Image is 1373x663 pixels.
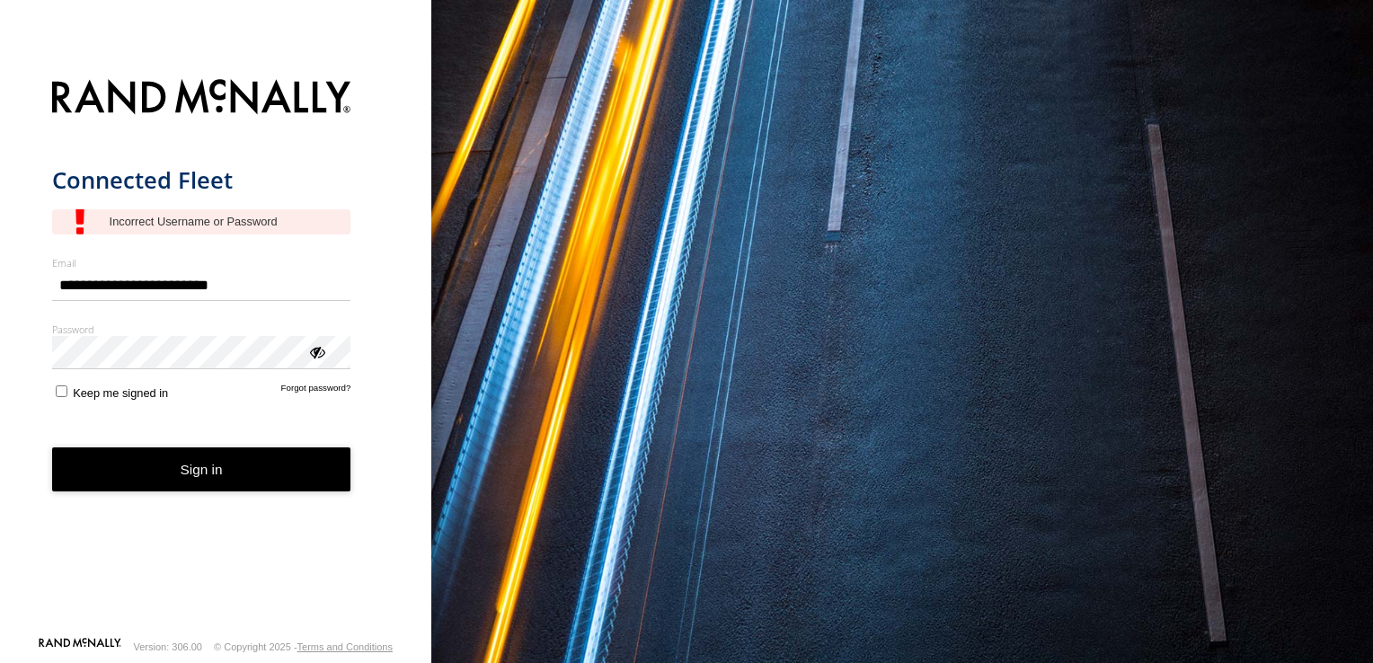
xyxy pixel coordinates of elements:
form: main [52,68,380,636]
label: Password [52,323,351,336]
input: Keep me signed in [56,385,67,397]
span: Keep me signed in [73,386,168,400]
button: Sign in [52,447,351,491]
img: Rand McNally [52,75,351,121]
label: Email [52,256,351,270]
a: Forgot password? [281,383,351,400]
h1: Connected Fleet [52,165,351,195]
div: © Copyright 2025 - [214,641,393,652]
a: Terms and Conditions [297,641,393,652]
a: Visit our Website [39,638,121,656]
div: Version: 306.00 [134,641,202,652]
div: ViewPassword [307,342,325,360]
